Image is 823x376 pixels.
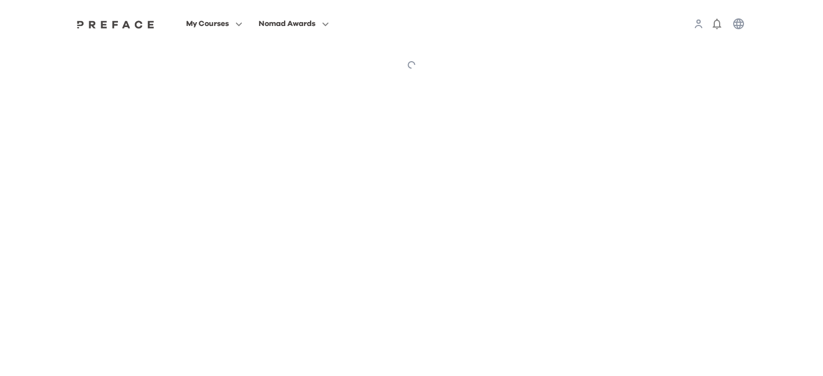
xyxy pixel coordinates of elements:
[186,17,229,30] span: My Courses
[259,17,315,30] span: Nomad Awards
[183,17,246,31] button: My Courses
[74,19,157,28] a: Preface Logo
[74,20,157,29] img: Preface Logo
[255,17,332,31] button: Nomad Awards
